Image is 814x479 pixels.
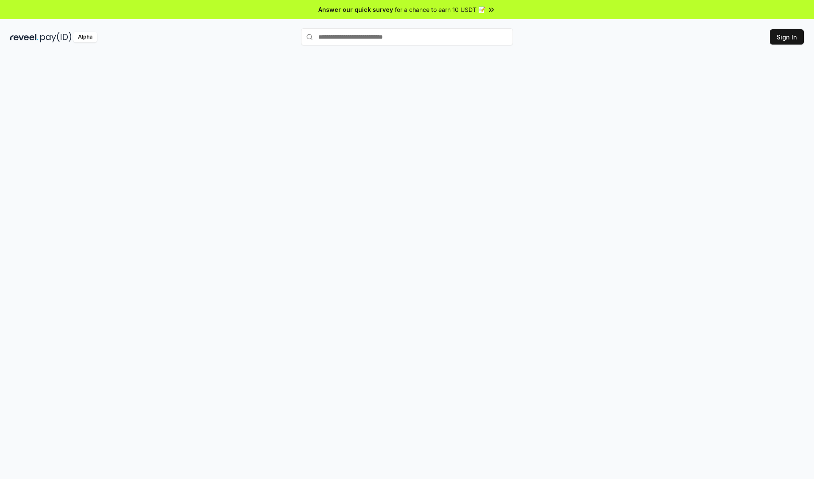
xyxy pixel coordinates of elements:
button: Sign In [770,29,804,45]
span: for a chance to earn 10 USDT 📝 [395,5,485,14]
span: Answer our quick survey [318,5,393,14]
div: Alpha [73,32,97,42]
img: pay_id [40,32,72,42]
img: reveel_dark [10,32,39,42]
